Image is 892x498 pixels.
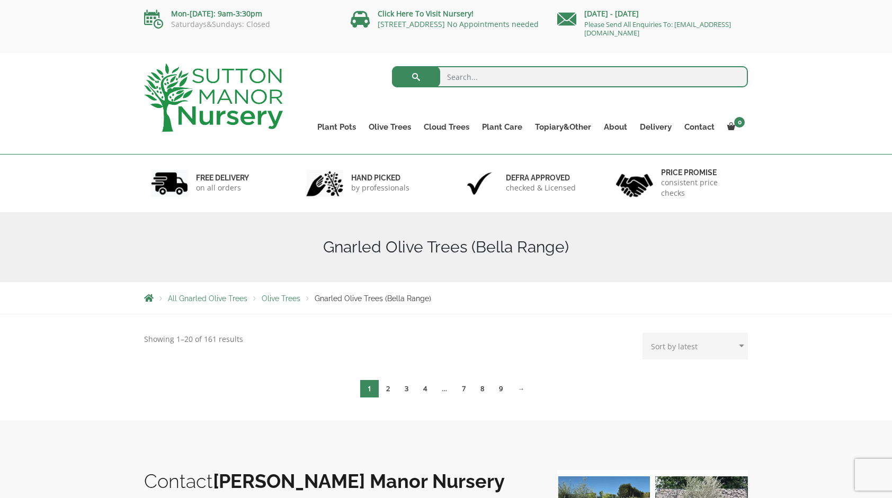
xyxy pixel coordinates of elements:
[510,380,532,397] a: →
[584,20,731,38] a: Please Send All Enquiries To: [EMAIL_ADDRESS][DOMAIN_NAME]
[351,173,409,183] h6: hand picked
[476,120,529,134] a: Plant Care
[634,120,678,134] a: Delivery
[213,470,505,492] b: [PERSON_NAME] Manor Nursery
[144,20,335,29] p: Saturdays&Sundays: Closed
[144,470,536,492] h2: Contact
[378,19,539,29] a: [STREET_ADDRESS] No Appointments needed
[151,170,188,197] img: 1.jpg
[362,120,417,134] a: Olive Trees
[434,380,454,397] span: …
[378,8,474,19] a: Click Here To Visit Nursery!
[379,380,397,397] a: Page 2
[616,167,653,200] img: 4.jpg
[643,333,748,359] select: Shop order
[506,183,576,193] p: checked & Licensed
[529,120,597,134] a: Topiary&Other
[557,7,748,20] p: [DATE] - [DATE]
[306,170,343,197] img: 2.jpg
[734,117,745,128] span: 0
[678,120,721,134] a: Contact
[262,294,300,303] a: Olive Trees
[392,66,748,87] input: Search...
[661,168,742,177] h6: Price promise
[144,7,335,20] p: Mon-[DATE]: 9am-3:30pm
[461,170,498,197] img: 3.jpg
[454,380,473,397] a: Page 7
[416,380,434,397] a: Page 4
[417,120,476,134] a: Cloud Trees
[661,177,742,198] p: consistent price checks
[144,333,243,346] p: Showing 1–20 of 161 results
[144,64,283,132] img: logo
[360,380,379,397] span: Page 1
[168,294,247,303] a: All Gnarled Olive Trees
[196,183,249,193] p: on all orders
[144,238,748,257] h1: Gnarled Olive Trees (Bella Range)
[397,380,416,397] a: Page 3
[315,294,431,303] span: Gnarled Olive Trees (Bella Range)
[597,120,634,134] a: About
[196,173,249,183] h6: FREE DELIVERY
[473,380,492,397] a: Page 8
[506,173,576,183] h6: Defra approved
[144,294,748,302] nav: Breadcrumbs
[311,120,362,134] a: Plant Pots
[721,120,748,134] a: 0
[351,183,409,193] p: by professionals
[144,379,748,402] nav: Product Pagination
[492,380,510,397] a: Page 9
